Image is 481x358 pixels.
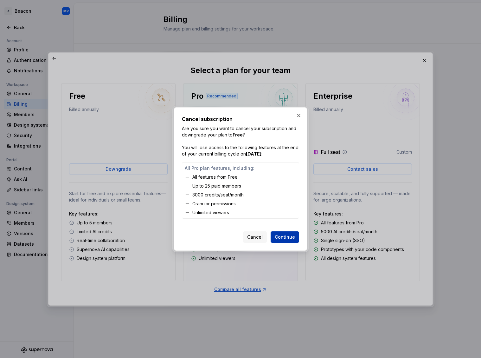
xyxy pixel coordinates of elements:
[192,201,236,207] p: Granular permissions
[192,174,238,180] p: All features from Free
[185,165,296,171] p: All Pro plan features, including:
[192,183,241,189] p: Up to 25 paid members
[246,151,261,156] strong: [DATE]
[247,234,263,240] span: Cancel
[182,115,299,123] h2: Cancel subscription
[243,231,267,243] button: Cancel
[271,231,299,243] button: Continue
[192,209,229,216] p: Unlimited viewers
[192,192,244,198] p: 3000 credits/seat/month
[275,234,295,240] span: Continue
[182,125,299,157] p: Are you sure you want to cancel your subscription and downgrade your plan to ? You will lose acce...
[233,132,243,137] strong: Free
